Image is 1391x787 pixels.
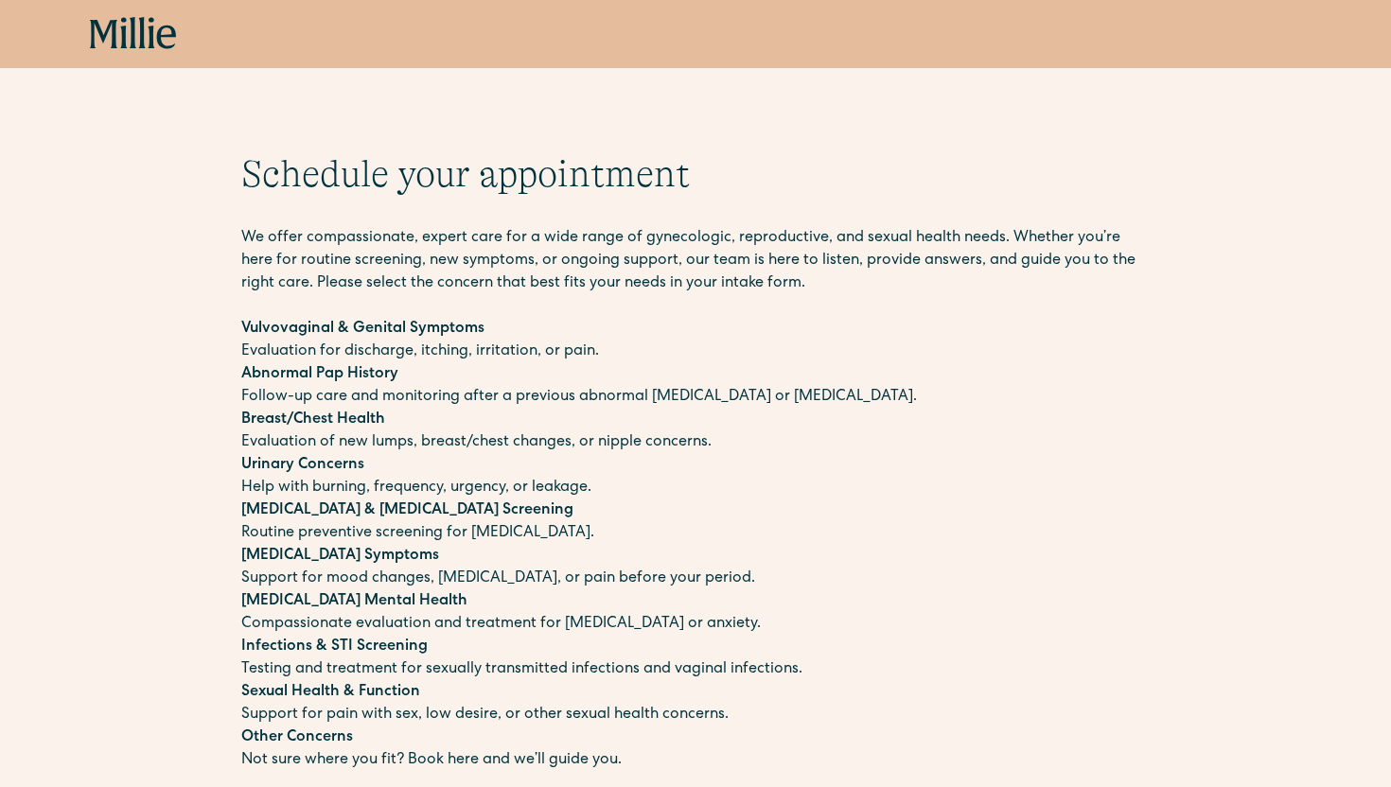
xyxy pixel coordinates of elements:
[241,726,1150,772] p: Not sure where you fit? Book here and we’ll guide you.
[241,295,1150,318] p: ‍
[241,503,573,518] strong: [MEDICAL_DATA] & [MEDICAL_DATA] Screening
[241,458,364,473] strong: Urinary Concerns
[241,409,1150,454] p: Evaluation of new lumps, breast/chest changes, or nipple concerns.
[241,367,398,382] strong: Abnormal Pap History
[241,636,1150,681] p: Testing and treatment for sexually transmitted infections and vaginal infections.
[241,681,1150,726] p: Support for pain with sex, low desire, or other sexual health concerns.
[241,594,467,609] strong: [MEDICAL_DATA] Mental Health
[241,549,439,564] strong: [MEDICAL_DATA] Symptoms
[241,545,1150,590] p: Support for mood changes, [MEDICAL_DATA], or pain before your period.
[241,322,484,337] strong: Vulvovaginal & Genital Symptoms
[241,412,385,428] strong: Breast/Chest Health
[241,590,1150,636] p: Compassionate evaluation and treatment for [MEDICAL_DATA] or anxiety.
[241,227,1150,295] p: We offer compassionate, expert care for a wide range of gynecologic, reproductive, and sexual hea...
[241,639,428,655] strong: Infections & STI Screening
[241,499,1150,545] p: Routine preventive screening for [MEDICAL_DATA].
[241,363,1150,409] p: Follow-up care and monitoring after a previous abnormal [MEDICAL_DATA] or [MEDICAL_DATA].
[241,151,1150,197] h1: Schedule your appointment
[241,685,420,700] strong: Sexual Health & Function
[241,454,1150,499] p: Help with burning, frequency, urgency, or leakage.
[241,318,1150,363] p: Evaluation for discharge, itching, irritation, or pain.
[241,730,353,745] strong: Other Concerns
